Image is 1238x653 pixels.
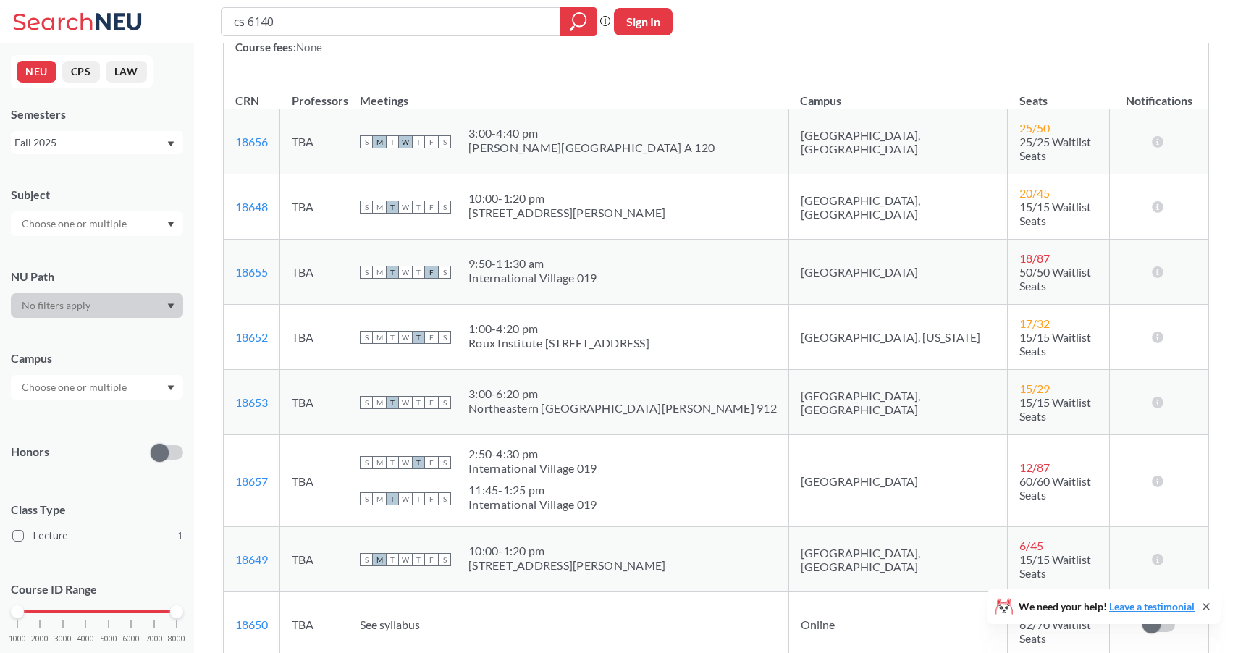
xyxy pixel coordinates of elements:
span: W [399,492,412,505]
div: [STREET_ADDRESS][PERSON_NAME] [468,206,665,220]
a: 18649 [235,552,268,566]
p: Honors [11,444,49,460]
a: 18653 [235,395,268,409]
div: Fall 2025 [14,135,166,151]
span: 2000 [31,635,49,643]
span: 17 / 32 [1019,316,1050,330]
a: 18650 [235,618,268,631]
span: None [296,41,322,54]
span: F [425,135,438,148]
span: 3000 [54,635,72,643]
span: T [386,331,399,344]
span: T [412,266,425,279]
a: 18656 [235,135,268,148]
span: S [438,331,451,344]
span: T [412,553,425,566]
span: S [360,492,373,505]
span: T [412,331,425,344]
span: T [412,492,425,505]
span: 1 [177,528,183,544]
a: 18648 [235,200,268,214]
span: 12 / 87 [1019,460,1050,474]
span: M [373,266,386,279]
span: F [425,492,438,505]
div: Subject [11,187,183,203]
span: M [373,331,386,344]
span: M [373,492,386,505]
span: T [386,135,399,148]
span: W [399,331,412,344]
div: 3:00 - 4:40 pm [468,126,715,140]
td: TBA [280,370,348,435]
th: Seats [1008,78,1110,109]
td: TBA [280,240,348,305]
span: 25 / 50 [1019,121,1050,135]
a: 18655 [235,265,268,279]
span: T [412,456,425,469]
span: T [412,135,425,148]
span: M [373,135,386,148]
td: TBA [280,527,348,592]
span: F [425,456,438,469]
span: 1000 [9,635,26,643]
span: 15 / 29 [1019,382,1050,395]
span: W [399,396,412,409]
span: 8000 [168,635,185,643]
span: F [425,266,438,279]
div: magnifying glass [560,7,597,36]
td: [GEOGRAPHIC_DATA] [788,435,1007,527]
span: F [425,201,438,214]
span: S [360,396,373,409]
span: 6 / 45 [1019,539,1043,552]
span: S [438,201,451,214]
div: NU Path [11,269,183,285]
svg: Dropdown arrow [167,222,174,227]
th: Notifications [1110,78,1208,109]
input: Choose one or multiple [14,379,136,396]
span: 15/15 Waitlist Seats [1019,330,1091,358]
button: NEU [17,61,56,83]
span: T [386,201,399,214]
td: TBA [280,109,348,174]
span: 62/70 Waitlist Seats [1019,618,1091,645]
span: T [386,456,399,469]
div: 2:50 - 4:30 pm [468,447,597,461]
span: 15/15 Waitlist Seats [1019,200,1091,227]
td: TBA [280,435,348,527]
div: International Village 019 [468,461,597,476]
span: 15/15 Waitlist Seats [1019,552,1091,580]
span: S [360,331,373,344]
button: LAW [106,61,147,83]
svg: Dropdown arrow [167,385,174,391]
span: F [425,331,438,344]
button: CPS [62,61,100,83]
span: S [360,266,373,279]
span: W [399,553,412,566]
button: Sign In [614,8,673,35]
th: Campus [788,78,1007,109]
div: CRN [235,93,259,109]
span: W [399,135,412,148]
p: Course ID Range [11,581,183,598]
div: 3:00 - 6:20 pm [468,387,777,401]
span: 15/15 Waitlist Seats [1019,395,1091,423]
span: 7000 [146,635,163,643]
td: [GEOGRAPHIC_DATA], [US_STATE] [788,305,1007,370]
span: We need your help! [1019,602,1195,612]
span: W [399,201,412,214]
span: M [373,396,386,409]
span: T [386,396,399,409]
span: M [373,201,386,214]
span: W [399,266,412,279]
span: F [425,553,438,566]
div: Northeastern [GEOGRAPHIC_DATA][PERSON_NAME] 912 [468,401,777,416]
span: T [386,492,399,505]
a: 18657 [235,474,268,488]
div: Dropdown arrow [11,211,183,236]
span: T [386,553,399,566]
span: T [412,201,425,214]
div: 9:50 - 11:30 am [468,256,597,271]
div: [PERSON_NAME][GEOGRAPHIC_DATA] A 120 [468,140,715,155]
span: 18 / 87 [1019,251,1050,265]
span: S [360,135,373,148]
